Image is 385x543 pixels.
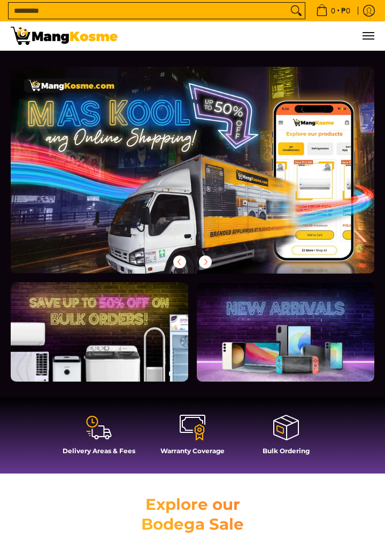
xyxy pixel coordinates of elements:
h4: Warranty Coverage [151,447,234,455]
ul: Customer Navigation [128,21,374,50]
a: Warranty Coverage [151,414,234,463]
h2: Explore our Bodega Sale [104,495,281,534]
a: Bulk Ordering [245,414,328,463]
a: Delivery Areas & Fees [58,414,141,463]
h4: Delivery Areas & Fees [58,447,141,455]
span: 0 [329,7,337,14]
span: ₱0 [340,7,352,14]
button: Search [288,3,305,19]
img: Mang Kosme: Your Home Appliances Warehouse Sale Partner! [11,27,118,45]
nav: Main Menu [128,21,374,50]
span: • [313,5,353,17]
button: Next [194,250,217,274]
button: Previous [168,250,191,274]
button: Menu [361,21,374,50]
h4: Bulk Ordering [245,447,328,455]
